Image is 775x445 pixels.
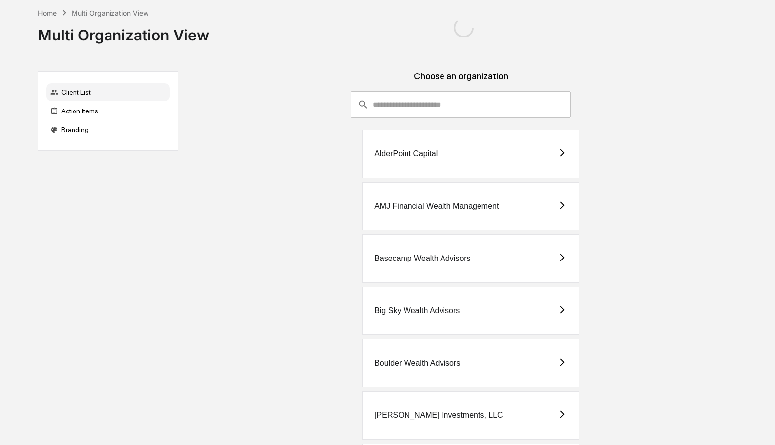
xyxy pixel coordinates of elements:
div: Choose an organization [186,71,736,91]
div: Client List [46,83,170,101]
div: AMJ Financial Wealth Management [374,202,499,211]
div: Action Items [46,102,170,120]
div: [PERSON_NAME] Investments, LLC [374,411,503,420]
div: AlderPoint Capital [374,149,438,158]
div: Boulder Wealth Advisors [374,359,460,368]
div: Multi Organization View [72,9,148,17]
div: Basecamp Wealth Advisors [374,254,470,263]
div: Home [38,9,57,17]
div: Multi Organization View [38,18,209,44]
div: consultant-dashboard__filter-organizations-search-bar [351,91,571,118]
div: Branding [46,121,170,139]
div: Big Sky Wealth Advisors [374,306,460,315]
